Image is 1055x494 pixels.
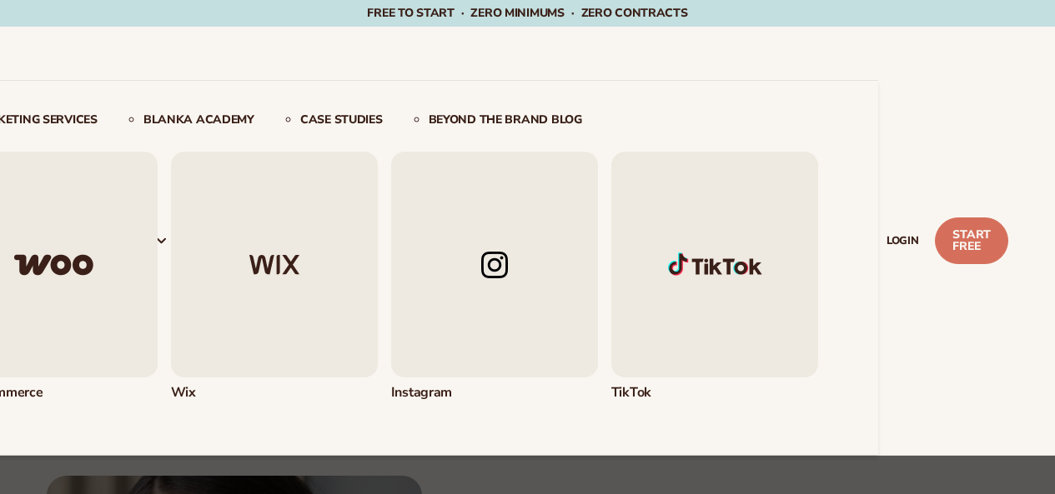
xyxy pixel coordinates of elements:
a: Start Free [935,217,1008,264]
a: Blanka Academy [143,114,254,131]
div: TikTok [611,384,818,402]
a: case studies [300,114,383,131]
span: LOGIN [887,234,919,247]
img: Instagram logo. [391,152,598,377]
div: Instagram [391,384,598,402]
div: 5 / 5 [611,152,818,402]
img: Shopify Image 1 [611,152,818,377]
div: Wix [171,384,378,402]
a: Wix logo. Wix [171,152,378,402]
div: 4 / 5 [391,152,598,402]
a: Shopify Image 1 TikTok [611,152,818,402]
span: Free to start · ZERO minimums · ZERO contracts [367,5,687,21]
div: 3 / 5 [171,152,378,402]
a: LOGIN [878,214,927,267]
a: beyond the brand blog [429,114,582,131]
img: Wix logo. [171,152,378,377]
a: Instagram logo. Instagram [391,152,598,402]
